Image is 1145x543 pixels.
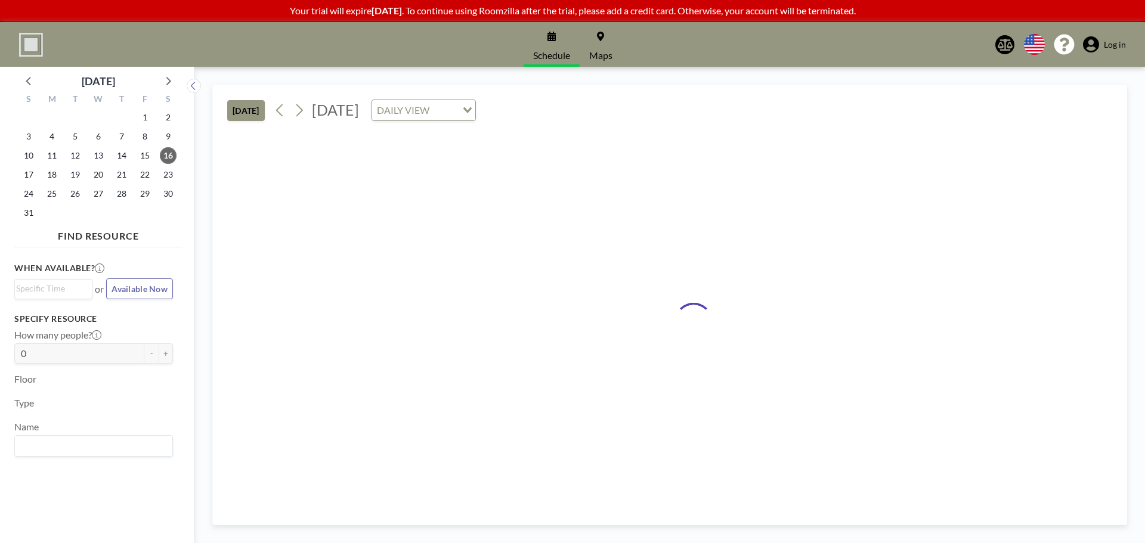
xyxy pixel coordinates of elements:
[113,147,130,164] span: Thursday, August 14, 2025
[160,128,177,145] span: Saturday, August 9, 2025
[67,166,83,183] span: Tuesday, August 19, 2025
[160,147,177,164] span: Saturday, August 16, 2025
[20,166,37,183] span: Sunday, August 17, 2025
[112,284,168,294] span: Available Now
[15,436,172,456] div: Search for option
[14,329,101,341] label: How many people?
[82,73,115,89] div: [DATE]
[20,185,37,202] span: Sunday, August 24, 2025
[433,103,456,118] input: Search for option
[113,166,130,183] span: Thursday, August 21, 2025
[227,100,265,121] button: [DATE]
[160,109,177,126] span: Saturday, August 2, 2025
[16,282,85,295] input: Search for option
[95,283,104,295] span: or
[20,204,37,221] span: Sunday, August 31, 2025
[113,185,130,202] span: Thursday, August 28, 2025
[67,147,83,164] span: Tuesday, August 12, 2025
[20,128,37,145] span: Sunday, August 3, 2025
[160,185,177,202] span: Saturday, August 30, 2025
[1083,36,1126,53] a: Log in
[144,343,159,364] button: -
[44,166,60,183] span: Monday, August 18, 2025
[113,128,130,145] span: Thursday, August 7, 2025
[137,166,153,183] span: Friday, August 22, 2025
[64,92,87,108] div: T
[375,103,432,118] span: DAILY VIEW
[44,128,60,145] span: Monday, August 4, 2025
[90,147,107,164] span: Wednesday, August 13, 2025
[106,278,173,299] button: Available Now
[160,166,177,183] span: Saturday, August 23, 2025
[159,343,173,364] button: +
[44,147,60,164] span: Monday, August 11, 2025
[137,128,153,145] span: Friday, August 8, 2025
[14,397,34,409] label: Type
[110,92,133,108] div: T
[20,147,37,164] span: Sunday, August 10, 2025
[133,92,156,108] div: F
[14,421,39,433] label: Name
[137,147,153,164] span: Friday, August 15, 2025
[372,5,402,16] b: [DATE]
[44,185,60,202] span: Monday, August 25, 2025
[312,101,359,119] span: [DATE]
[16,438,166,454] input: Search for option
[41,92,64,108] div: M
[372,100,475,120] div: Search for option
[87,92,110,108] div: W
[14,225,182,242] h4: FIND RESOURCE
[14,314,173,324] h3: Specify resource
[533,51,570,60] span: Schedule
[19,33,43,57] img: organization-logo
[17,92,41,108] div: S
[67,185,83,202] span: Tuesday, August 26, 2025
[589,51,612,60] span: Maps
[156,92,180,108] div: S
[90,166,107,183] span: Wednesday, August 20, 2025
[137,109,153,126] span: Friday, August 1, 2025
[524,22,580,67] a: Schedule
[67,128,83,145] span: Tuesday, August 5, 2025
[90,128,107,145] span: Wednesday, August 6, 2025
[137,185,153,202] span: Friday, August 29, 2025
[15,280,92,297] div: Search for option
[90,185,107,202] span: Wednesday, August 27, 2025
[580,22,622,67] a: Maps
[14,373,36,385] label: Floor
[1104,39,1126,50] span: Log in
